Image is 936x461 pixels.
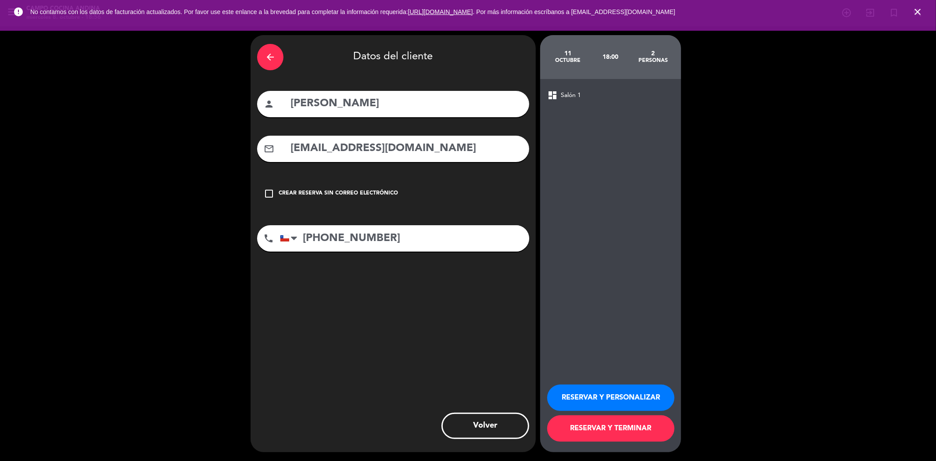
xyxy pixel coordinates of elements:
div: 11 [547,50,589,57]
a: [URL][DOMAIN_NAME] [408,8,473,15]
button: RESERVAR Y TERMINAR [547,415,674,442]
input: Email del cliente [290,140,523,158]
input: Nombre del cliente [290,95,523,113]
i: arrow_back [265,52,276,62]
span: No contamos con los datos de facturación actualizados. Por favor use este enlance a la brevedad p... [30,8,675,15]
div: personas [632,57,674,64]
i: person [264,99,274,109]
div: 18:00 [589,42,632,72]
span: dashboard [547,90,558,101]
span: Salón 1 [561,90,581,101]
div: Chile: +56 [280,226,301,251]
div: Crear reserva sin correo electrónico [279,189,398,198]
i: phone [263,233,274,244]
button: Volver [441,413,529,439]
div: 2 [632,50,674,57]
div: octubre [547,57,589,64]
i: close [912,7,923,17]
div: Datos del cliente [257,42,529,72]
i: mail_outline [264,144,274,154]
button: RESERVAR Y PERSONALIZAR [547,385,674,411]
i: check_box_outline_blank [264,188,274,199]
a: . Por más información escríbanos a [EMAIL_ADDRESS][DOMAIN_NAME] [473,8,675,15]
input: Número de teléfono... [280,225,529,252]
i: error [13,7,24,17]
